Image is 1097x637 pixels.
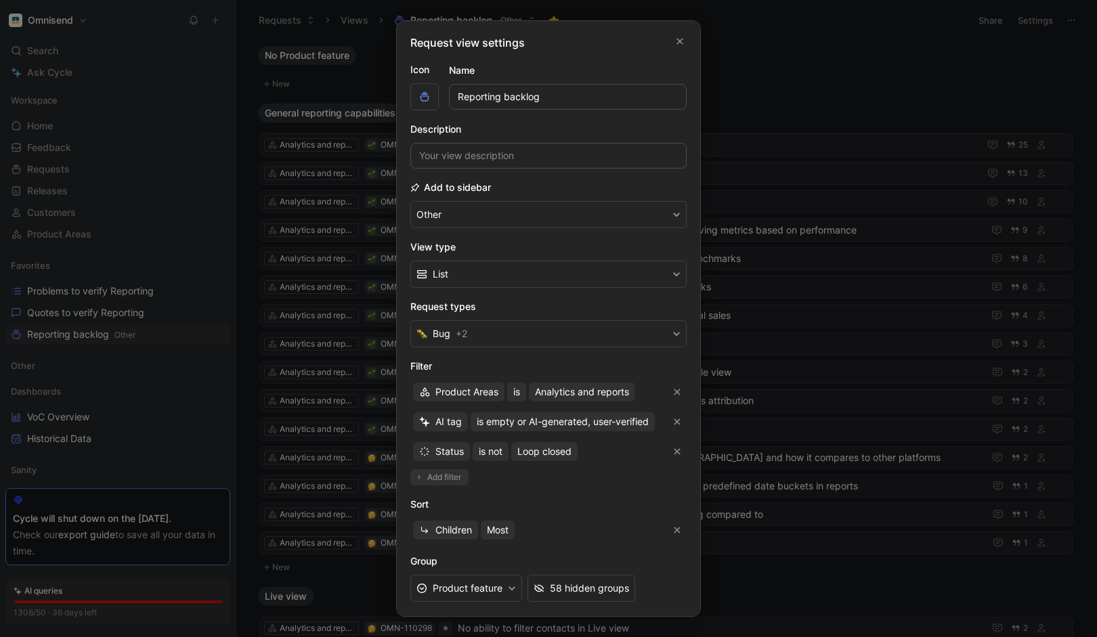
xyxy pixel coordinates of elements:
span: is empty or AI-generated, user-verified [477,414,649,430]
button: 🐛Bug+2 [410,320,687,347]
label: Icon [410,62,439,78]
h2: Name [449,62,475,79]
h2: Filter [410,358,687,374]
span: Loop closed [517,443,572,460]
button: is not [473,442,509,461]
h2: Sort [410,496,687,512]
div: 58 hidden groups [550,580,629,596]
span: Most [487,522,509,538]
input: Your view name [449,84,687,110]
button: Product feature [410,575,522,602]
span: + 2 [456,326,467,342]
span: Analytics and reports [535,384,629,400]
button: is empty or AI-generated, user-verified [471,412,655,431]
button: 58 hidden groups [528,575,635,602]
button: Most [481,521,515,540]
h2: Group [410,553,687,569]
button: is [507,382,526,401]
button: Other [410,201,687,228]
span: Children [435,522,472,538]
button: List [410,261,687,288]
h2: Properties [410,613,687,629]
button: Status [413,442,470,461]
input: Your view description [410,143,687,169]
h2: View type [410,239,687,255]
button: Analytics and reports [529,382,635,401]
img: 🐛 [416,328,427,339]
span: is not [479,443,502,460]
span: Bug [433,326,450,342]
span: is [513,384,520,400]
button: Loop closed [511,442,578,461]
button: Add filter [410,469,469,485]
h2: Request view settings [410,35,525,51]
button: Product Areas [413,382,504,401]
button: AI tag [413,412,468,431]
h2: Description [410,121,461,137]
h2: Request types [410,299,687,315]
h2: Add to sidebar [410,179,491,196]
span: Add filter [427,470,463,484]
span: AI tag [435,414,462,430]
span: Product Areas [435,384,498,400]
button: Children [413,521,478,540]
span: Status [435,443,464,460]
